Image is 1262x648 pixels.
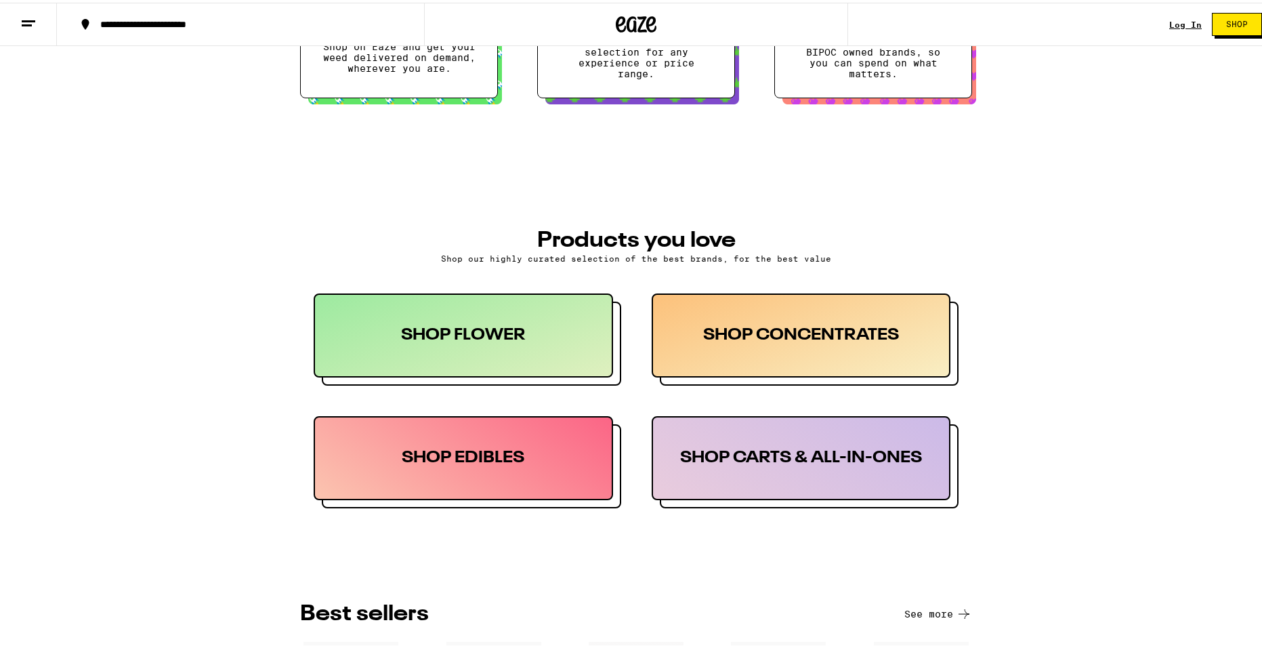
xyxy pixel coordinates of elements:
div: SHOP CARTS & ALL-IN-ONES [652,413,951,498]
p: Shop our highly curated selection of the best brands, for the best value [314,251,959,260]
h3: BEST SELLERS [300,601,429,622]
button: SHOP EDIBLES [314,413,621,506]
h3: PRODUCTS YOU LOVE [314,227,959,249]
span: Shop [1226,18,1248,26]
span: Hi. Need any help? [8,9,98,20]
div: SHOP CONCENTRATES [652,291,951,375]
button: SHOP CARTS & ALL-IN-ONES [652,413,959,506]
button: SHOP CONCENTRATES [652,291,959,383]
div: SHOP FLOWER [314,291,613,375]
div: SHOP EDIBLES [314,413,613,498]
button: Shop [1212,10,1262,33]
p: We always stock women and BIPOC owned brands, so you can spend on what matters. [797,33,950,77]
button: See more [904,603,972,620]
p: Shop on Eaze and get your weed delivered on demand, wherever you are. [322,39,476,71]
p: We calculated the best selection for any experience or price range. [560,33,713,77]
a: Log In [1169,18,1202,26]
button: SHOP FLOWER [314,291,621,383]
